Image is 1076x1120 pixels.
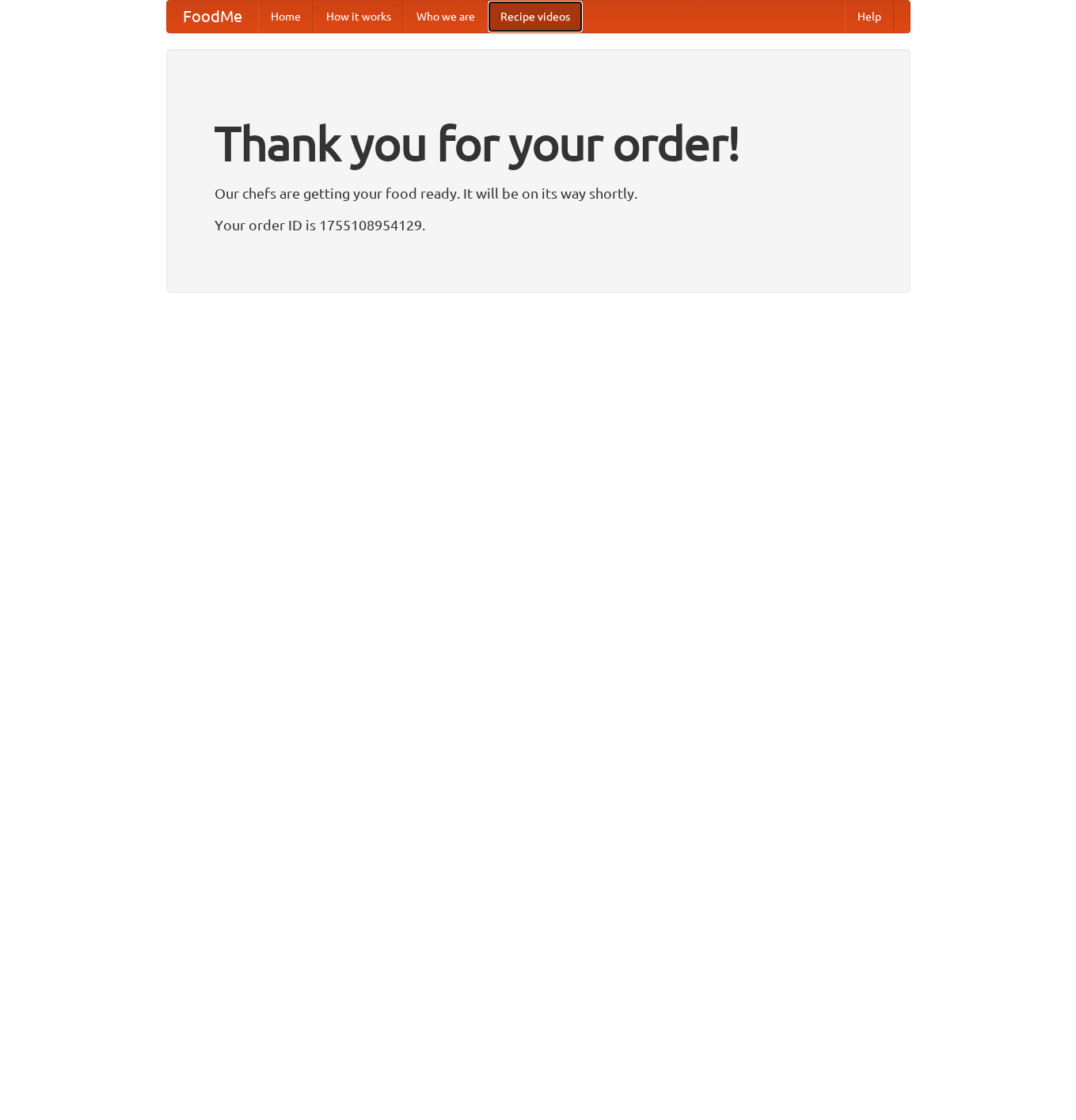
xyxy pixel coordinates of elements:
[167,1,258,32] a: FoodMe
[258,1,314,32] a: Home
[215,181,862,205] p: Our chefs are getting your food ready. It will be on its way shortly.
[404,1,488,32] a: Who we are
[215,105,862,181] h1: Thank you for your order!
[845,1,894,32] a: Help
[215,213,862,237] p: Your order ID is 1755108954129.
[488,1,583,32] a: Recipe videos
[314,1,404,32] a: How it works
